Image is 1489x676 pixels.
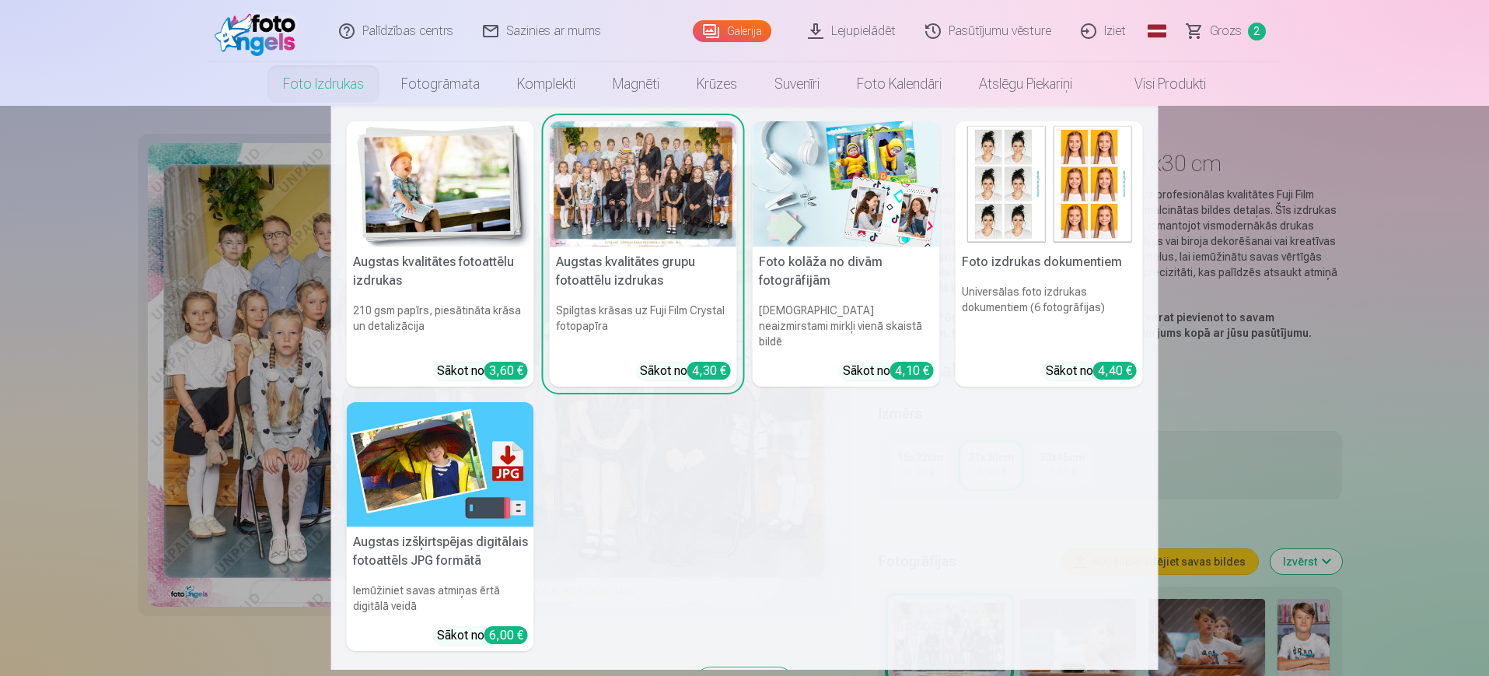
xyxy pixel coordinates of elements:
img: Foto izdrukas dokumentiem [956,121,1143,247]
a: Augstas kvalitātes grupu fotoattēlu izdrukasSpilgtas krāsas uz Fuji Film Crystal fotopapīraSākot ... [550,121,737,387]
h5: Augstas izšķirtspējas digitālais fotoattēls JPG formātā [347,527,534,576]
div: Sākot no [437,626,528,645]
a: Foto izdrukas dokumentiemFoto izdrukas dokumentiemUniversālas foto izdrukas dokumentiem (6 fotogr... [956,121,1143,387]
h5: Foto izdrukas dokumentiem [956,247,1143,278]
a: Atslēgu piekariņi [960,62,1091,106]
a: Augstas izšķirtspējas digitālais fotoattēls JPG formātāAugstas izšķirtspējas digitālais fotoattēl... [347,402,534,652]
h6: Iemūžiniet savas atmiņas ērtā digitālā veidā [347,576,534,620]
a: Magnēti [594,62,678,106]
h6: [DEMOGRAPHIC_DATA] neaizmirstami mirkļi vienā skaistā bildē [753,296,940,356]
a: Foto kolāža no divām fotogrāfijāmFoto kolāža no divām fotogrāfijām[DEMOGRAPHIC_DATA] neaizmirstam... [753,121,940,387]
a: Suvenīri [756,62,838,106]
div: Sākot no [1046,362,1137,380]
h6: 210 gsm papīrs, piesātināta krāsa un detalizācija [347,296,534,356]
div: 4,10 € [890,362,934,380]
div: 4,30 € [687,362,731,380]
span: 2 [1248,23,1266,40]
div: 4,40 € [1093,362,1137,380]
span: Grozs [1210,22,1242,40]
a: Komplekti [498,62,594,106]
div: 6,00 € [484,626,528,644]
a: Krūzes [678,62,756,106]
a: Foto izdrukas [264,62,383,106]
h6: Universālas foto izdrukas dokumentiem (6 fotogrāfijas) [956,278,1143,356]
img: Augstas kvalitātes fotoattēlu izdrukas [347,121,534,247]
h6: Spilgtas krāsas uz Fuji Film Crystal fotopapīra [550,296,737,356]
a: Visi produkti [1091,62,1225,106]
h5: Foto kolāža no divām fotogrāfijām [753,247,940,296]
a: Fotogrāmata [383,62,498,106]
img: Augstas izšķirtspējas digitālais fotoattēls JPG formātā [347,402,534,527]
h5: Augstas kvalitātes fotoattēlu izdrukas [347,247,534,296]
img: /fa1 [215,6,304,56]
img: Foto kolāža no divām fotogrāfijām [753,121,940,247]
div: Sākot no [843,362,934,380]
h5: Augstas kvalitātes grupu fotoattēlu izdrukas [550,247,737,296]
a: Foto kalendāri [838,62,960,106]
a: Galerija [693,20,771,42]
div: Sākot no [640,362,731,380]
div: Sākot no [437,362,528,380]
a: Augstas kvalitātes fotoattēlu izdrukasAugstas kvalitātes fotoattēlu izdrukas210 gsm papīrs, piesā... [347,121,534,387]
div: 3,60 € [484,362,528,380]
